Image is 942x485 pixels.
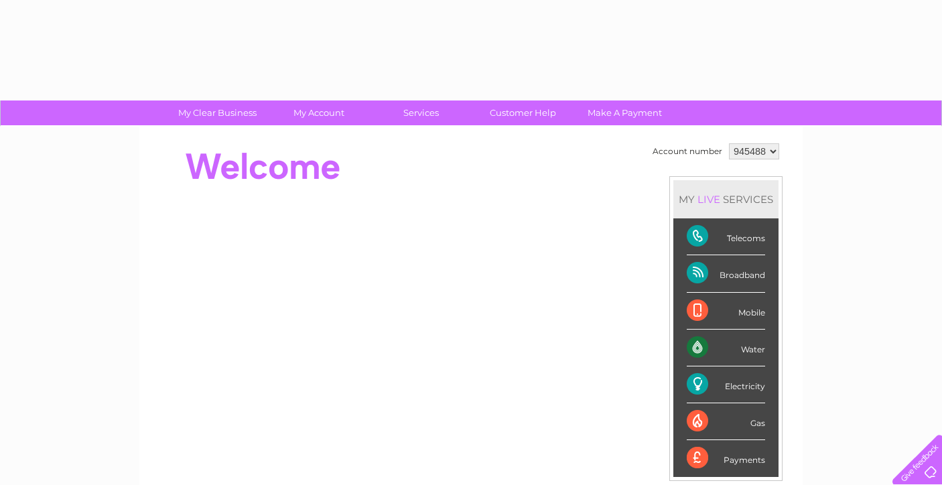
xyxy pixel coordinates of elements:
a: Make A Payment [569,100,680,125]
div: Gas [687,403,765,440]
div: LIVE [695,193,723,206]
div: Mobile [687,293,765,330]
div: MY SERVICES [673,180,779,218]
div: Water [687,330,765,366]
a: My Account [264,100,375,125]
div: Broadband [687,255,765,292]
div: Telecoms [687,218,765,255]
div: Payments [687,440,765,476]
div: Electricity [687,366,765,403]
a: Customer Help [468,100,578,125]
a: Services [366,100,476,125]
td: Account number [649,140,726,163]
a: My Clear Business [162,100,273,125]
